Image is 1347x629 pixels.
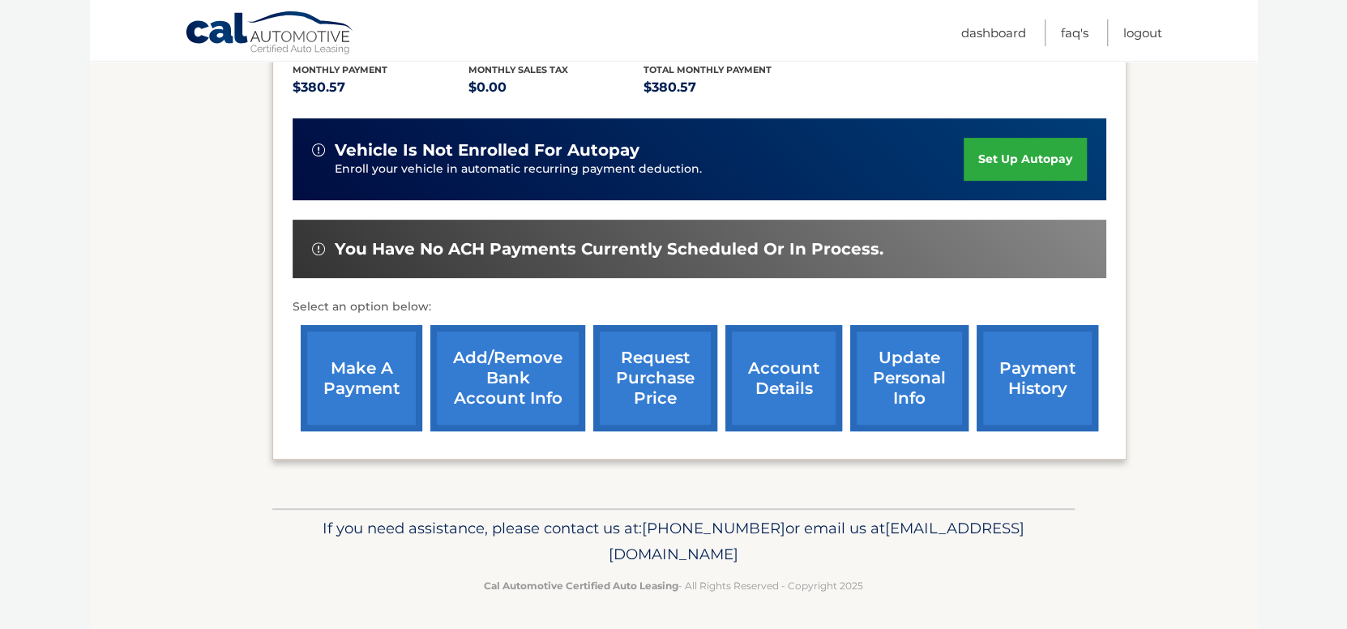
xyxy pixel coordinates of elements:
span: Monthly Payment [293,64,387,75]
a: Cal Automotive [185,11,355,58]
span: vehicle is not enrolled for autopay [335,140,639,160]
a: Logout [1123,19,1162,46]
a: Dashboard [961,19,1026,46]
p: If you need assistance, please contact us at: or email us at [283,516,1064,567]
a: set up autopay [964,138,1087,181]
a: update personal info [850,325,969,431]
p: - All Rights Reserved - Copyright 2025 [283,577,1064,594]
img: alert-white.svg [312,242,325,255]
a: payment history [977,325,1098,431]
a: FAQ's [1061,19,1088,46]
strong: Cal Automotive Certified Auto Leasing [484,580,678,592]
a: Add/Remove bank account info [430,325,585,431]
span: [EMAIL_ADDRESS][DOMAIN_NAME] [609,519,1024,563]
p: $380.57 [293,76,468,99]
p: $380.57 [644,76,819,99]
a: account details [725,325,842,431]
a: make a payment [301,325,422,431]
span: Total Monthly Payment [644,64,772,75]
p: $0.00 [468,76,644,99]
span: Monthly sales Tax [468,64,568,75]
span: [PHONE_NUMBER] [642,519,785,537]
a: request purchase price [593,325,717,431]
span: You have no ACH payments currently scheduled or in process. [335,239,883,259]
p: Select an option below: [293,297,1106,317]
p: Enroll your vehicle in automatic recurring payment deduction. [335,160,964,178]
img: alert-white.svg [312,143,325,156]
